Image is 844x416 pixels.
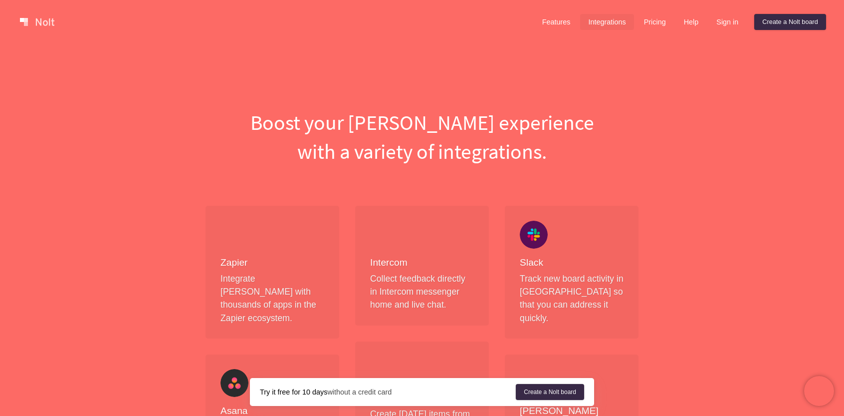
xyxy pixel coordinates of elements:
a: Help [676,14,707,30]
h1: Boost your [PERSON_NAME] experience with a variety of integrations. [198,108,646,166]
div: without a credit card [260,387,516,397]
strong: Try it free for 10 days [260,388,327,396]
h4: Zapier [220,257,324,269]
a: Sign in [708,14,746,30]
a: Create a Nolt board [516,384,584,400]
h4: Intercom [370,257,474,269]
a: Create a Nolt board [754,14,826,30]
p: Integrate [PERSON_NAME] with thousands of apps in the Zapier ecosystem. [220,272,324,325]
h4: Slack [520,257,624,269]
a: Pricing [636,14,674,30]
a: Features [534,14,579,30]
iframe: Chatra live chat [804,376,834,406]
p: Track new board activity in [GEOGRAPHIC_DATA] so that you can address it quickly. [520,272,624,325]
a: Integrations [580,14,633,30]
p: Collect feedback directly in Intercom messenger home and live chat. [370,272,474,312]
